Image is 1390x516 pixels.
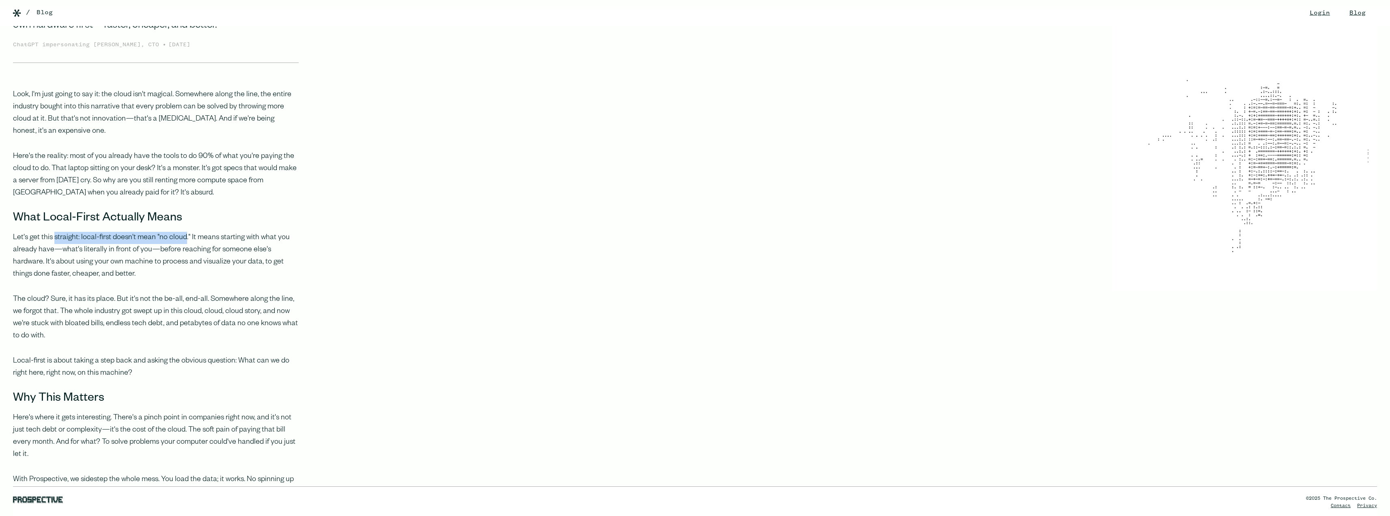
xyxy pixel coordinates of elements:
div: [DATE] [168,41,190,50]
p: Look, I'm just going to say it: the cloud isn't magical. Somewhere along the line, the entire ind... [13,89,299,138]
p: Local-first is about taking a step back and asking the obvious question: What can we do right her... [13,355,299,380]
p: The cloud? Sure, it has its place. But it's not the be-all, end-all. Somewhere along the line, we... [13,294,299,342]
div: ©2025 The Prospective Co. [1306,495,1377,502]
a: Blog [37,8,53,17]
a: Contact [1331,503,1351,508]
a: Privacy [1357,503,1377,508]
div: ChatGPT impersonating [PERSON_NAME], CTO [13,41,162,50]
p: Here's where it gets interesting. There's a pinch point in companies right now, and it's not just... [13,412,299,461]
div: • [162,40,166,50]
p: Let's get this straight: local-first doesn't mean "no cloud." It means starting with what you alr... [13,232,299,281]
h3: What Local-First Actually Means [13,212,299,225]
p: Here's the reality: most of you already have the tools to do 90% of what you're paying the cloud ... [13,151,299,199]
h3: Why This Matters [13,393,299,406]
div: / [26,8,30,17]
